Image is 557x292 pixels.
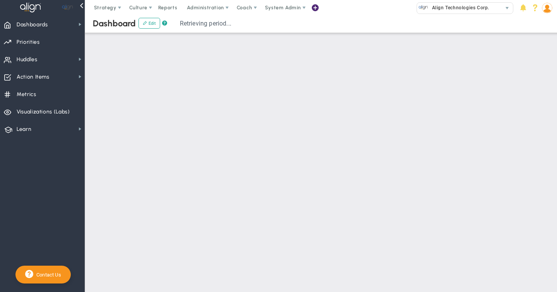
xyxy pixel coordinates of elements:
span: Culture [129,5,147,10]
span: Priorities [17,34,40,50]
img: 10991.Company.photo [419,3,428,12]
span: Strategy [94,5,116,10]
span: Administration [187,5,224,10]
span: Dashboards [17,17,48,33]
span: Action Items [17,69,50,85]
span: select [502,3,513,14]
button: Edit [138,18,160,29]
span: Dashboard [93,18,136,29]
span: Metrics [17,86,36,103]
span: Huddles [17,52,38,68]
span: Learn [17,121,31,137]
span: Contact Us [33,272,61,278]
span: Visualizations (Labs) [17,104,70,120]
span: Retrieving period... [180,20,231,27]
span: Coach [237,5,252,10]
img: 50249.Person.photo [542,3,552,13]
span: Align Technologies Corp. [428,3,489,13]
span: System Admin [265,5,301,10]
